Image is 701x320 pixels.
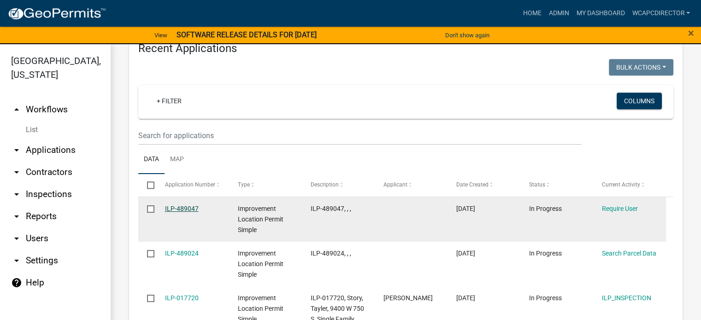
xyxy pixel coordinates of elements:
a: ILP-017720 [165,294,199,302]
a: ILP_INSPECTION [602,294,651,302]
a: Home [519,5,545,22]
span: Status [529,181,545,188]
span: 10/06/2025 [456,294,475,302]
datatable-header-cell: Application Number [156,174,229,196]
span: Date Created [456,181,489,188]
i: arrow_drop_up [11,104,22,115]
span: Improvement Location Permit Simple [238,250,283,278]
button: Columns [617,93,662,109]
i: arrow_drop_down [11,189,22,200]
a: Admin [545,5,572,22]
i: help [11,277,22,288]
span: David Lovell [383,294,433,302]
i: arrow_drop_down [11,211,22,222]
span: Current Activity [602,181,640,188]
a: ILP-489047 [165,205,199,212]
datatable-header-cell: Date Created [448,174,520,196]
span: In Progress [529,205,562,212]
a: Search Parcel Data [602,250,656,257]
i: arrow_drop_down [11,167,22,178]
a: Data [138,145,165,175]
a: Map [165,145,189,175]
span: Type [238,181,250,188]
h4: Recent Applications [138,42,673,55]
i: arrow_drop_down [11,233,22,244]
datatable-header-cell: Type [229,174,301,196]
a: Require User [602,205,638,212]
span: ILP-489047, , , [311,205,351,212]
a: wcapcdirector [628,5,694,22]
datatable-header-cell: Current Activity [593,174,666,196]
span: Description [311,181,339,188]
datatable-header-cell: Status [520,174,593,196]
button: Don't show again [442,28,493,43]
span: In Progress [529,294,562,302]
datatable-header-cell: Description [302,174,375,196]
span: In Progress [529,250,562,257]
a: + Filter [149,93,189,109]
a: My Dashboard [572,5,628,22]
a: ILP-489024 [165,250,199,257]
span: Applicant [383,181,407,188]
button: Close [688,28,694,39]
span: ILP-489024, , , [311,250,351,257]
i: arrow_drop_down [11,145,22,156]
span: Application Number [165,181,215,188]
span: 10/07/2025 [456,250,475,257]
input: Search for applications [138,126,582,145]
button: Bulk Actions [609,59,673,76]
datatable-header-cell: Applicant [375,174,448,196]
a: View [151,28,171,43]
span: × [688,27,694,40]
span: Improvement Location Permit Simple [238,205,283,233]
datatable-header-cell: Select [138,174,156,196]
strong: SOFTWARE RELEASE DETAILS FOR [DATE] [177,30,317,39]
span: 10/07/2025 [456,205,475,212]
i: arrow_drop_down [11,255,22,266]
